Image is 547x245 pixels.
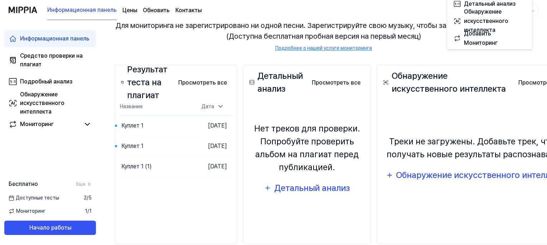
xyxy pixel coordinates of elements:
button: Обнаружение искусственного интеллекта [450,12,529,29]
a: Информационная панель [4,30,96,47]
div: Обнаружение искусственного интеллекта [464,7,526,35]
div: Куплет 1 (1) [121,162,152,171]
a: Просмотреть все [306,75,366,90]
button: Детальный анализ [260,179,354,197]
button: Просмотреть все [306,76,366,90]
td: [DATE] [193,156,233,177]
div: Нет треков для проверки. Попробуйте проверить альбом на плагиат перед публикацией. [248,122,366,174]
button: Начало работы [4,221,96,235]
td: [DATE] [193,136,233,156]
span: Доступные тесты [9,194,59,202]
span: 1 / 1 [85,207,92,215]
th: Название [119,98,193,115]
a: Обнаружение искусственного интеллекта [4,95,96,112]
span: Мониторинг [9,207,45,215]
div: Информационная панель [20,34,89,43]
span: 2 / 5 [84,194,92,202]
td: [DATE] [193,115,233,136]
div: Куплет 1 [121,121,144,130]
div: Детальный анализ [273,181,350,195]
div: Мониторинг [20,120,54,129]
div: Средство проверки на плагиат [20,52,92,69]
button: Просмотреть все [173,76,233,90]
a: Мониторинг [9,120,80,129]
a: Контакты [175,6,202,15]
div: Добавить Мониторинг [464,29,526,47]
div: Результат теста на плагиат [119,63,173,102]
a: Информационная панель [47,0,117,20]
a: Обновить [143,6,170,15]
a: Цены [122,6,137,15]
a: Средство проверки на плагиат [4,52,96,69]
div: Обнаружение искусственного интеллекта [20,90,92,116]
span: Бесплатно [9,180,38,188]
div: Обнаружение искусственного интеллекта [381,69,513,95]
a: Подробный анализ [4,73,96,90]
div: Детальный анализ [248,69,306,95]
div: Подробный анализ [20,77,72,86]
a: Подробнее о нашей услуге мониторинга [275,44,372,52]
button: Добавить Мониторинг [450,29,529,46]
div: Дата [199,101,227,112]
div: Для мониторинга не зарегистрировано ни одной песни. Зарегистрируйте свою музыку, чтобы защитить а... [115,11,533,61]
div: Куплет 1 [121,142,144,150]
a: Еще [76,181,92,187]
a: Просмотреть все [173,75,233,90]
